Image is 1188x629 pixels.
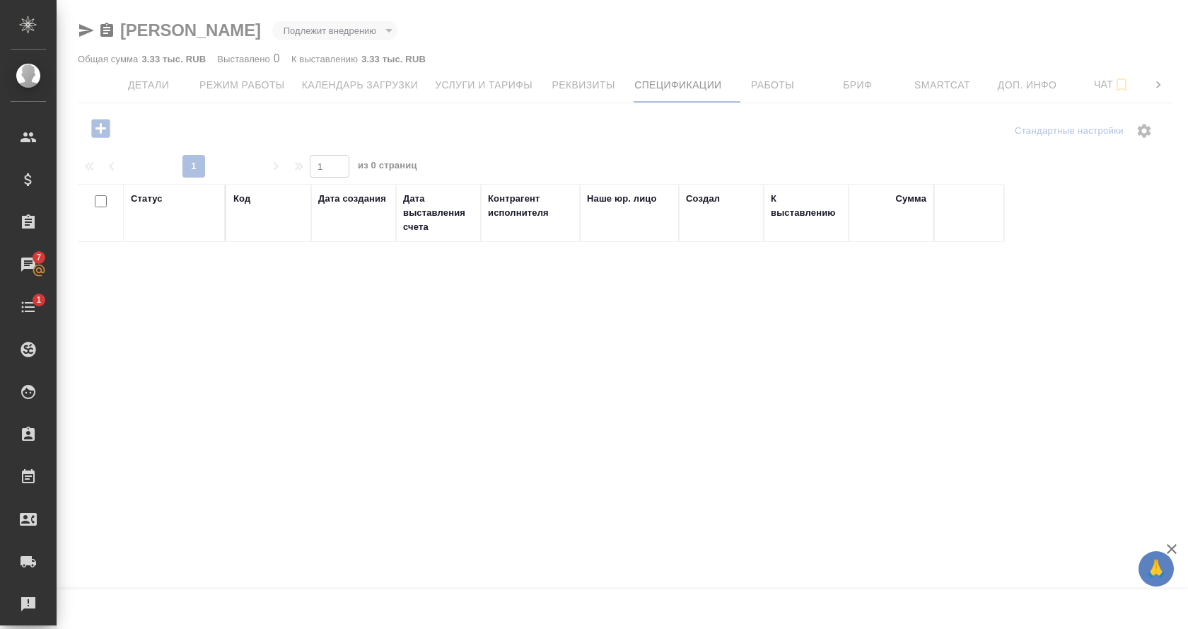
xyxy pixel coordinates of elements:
span: 7 [28,250,49,265]
span: 1 [28,293,49,307]
div: Статус [131,192,163,206]
button: 🙏 [1138,551,1174,587]
div: Сумма [896,192,926,206]
div: Наше юр. лицо [587,192,657,206]
div: Контрагент исполнителя [488,192,573,220]
div: Дата создания [318,192,386,206]
a: 7 [4,247,53,282]
div: Создал [686,192,720,206]
div: К выставлению [771,192,841,220]
div: Дата выставления счета [403,192,474,234]
div: Код [233,192,250,206]
span: 🙏 [1144,554,1168,584]
a: 1 [4,289,53,325]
